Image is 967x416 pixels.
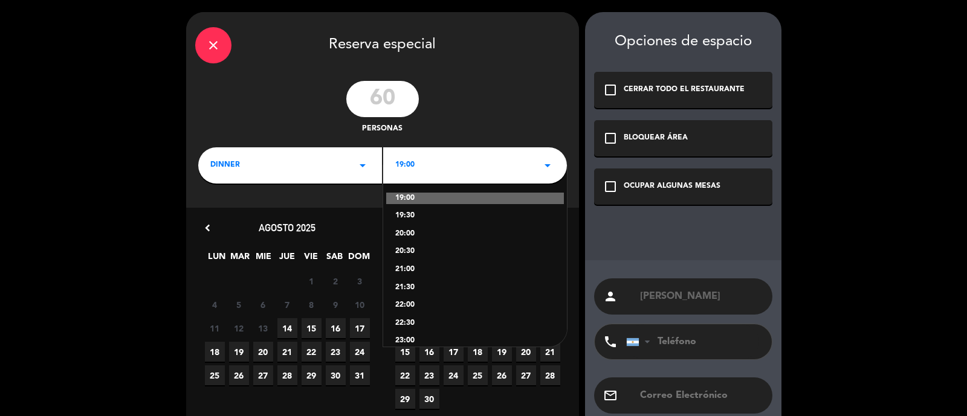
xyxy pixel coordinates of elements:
[395,246,555,258] div: 20:30
[326,342,346,362] span: 23
[210,159,240,171] span: dinner
[206,38,221,53] i: close
[395,159,415,171] span: 19:00
[627,325,655,359] div: Argentina: +54
[350,271,370,291] span: 3
[395,264,555,276] div: 21:00
[516,365,536,385] span: 27
[326,365,346,385] span: 30
[253,342,273,362] span: 20
[325,249,344,269] span: SAB
[395,342,415,362] span: 15
[468,365,488,385] span: 25
[603,83,618,97] i: check_box_outline_blank
[326,271,346,291] span: 2
[603,131,618,146] i: check_box_outline_blank
[444,342,464,362] span: 17
[395,318,555,330] div: 22:30
[229,365,249,385] span: 26
[419,389,439,409] span: 30
[362,123,403,135] span: personas
[639,288,763,305] input: Nombre
[350,295,370,315] span: 10
[302,365,322,385] span: 29
[639,387,763,404] input: Correo Electrónico
[254,249,274,269] span: MIE
[492,365,512,385] span: 26
[186,12,579,75] div: Reserva especial
[277,342,297,362] span: 21
[624,84,745,96] div: CERRAR TODO EL RESTAURANTE
[540,342,560,362] span: 21
[348,249,368,269] span: DOM
[395,282,555,294] div: 21:30
[253,295,273,315] span: 6
[419,365,439,385] span: 23
[395,365,415,385] span: 22
[205,295,225,315] span: 4
[540,158,555,173] i: arrow_drop_down
[395,389,415,409] span: 29
[205,342,225,362] span: 18
[253,365,273,385] span: 27
[277,295,297,315] span: 7
[302,342,322,362] span: 22
[395,299,555,312] div: 22:00
[540,365,560,385] span: 28
[419,342,439,362] span: 16
[259,222,315,234] span: agosto 2025
[229,342,249,362] span: 19
[350,318,370,338] span: 17
[395,335,555,347] div: 23:00
[355,158,370,173] i: arrow_drop_down
[444,365,464,385] span: 24
[603,179,618,194] i: check_box_outline_blank
[302,318,322,338] span: 15
[301,249,321,269] span: VIE
[624,181,720,193] div: OCUPAR ALGUNAS MESAS
[201,222,214,234] i: chevron_left
[205,318,225,338] span: 11
[594,33,772,51] div: Opciones de espacio
[468,342,488,362] span: 18
[603,388,618,403] i: email
[516,342,536,362] span: 20
[207,249,227,269] span: LUN
[603,334,618,349] i: phone
[326,318,346,338] span: 16
[350,342,370,362] span: 24
[626,324,759,359] input: Teléfono
[395,210,555,222] div: 19:30
[229,295,249,315] span: 5
[492,342,512,362] span: 19
[302,295,322,315] span: 8
[230,249,250,269] span: MAR
[395,228,555,240] div: 20:00
[603,289,618,304] i: person
[386,193,564,205] div: 19:00
[277,365,297,385] span: 28
[229,318,249,338] span: 12
[277,318,297,338] span: 14
[346,81,419,117] input: 0
[624,132,688,144] div: BLOQUEAR ÁREA
[326,295,346,315] span: 9
[205,365,225,385] span: 25
[253,318,273,338] span: 13
[350,365,370,385] span: 31
[302,271,322,291] span: 1
[277,249,297,269] span: JUE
